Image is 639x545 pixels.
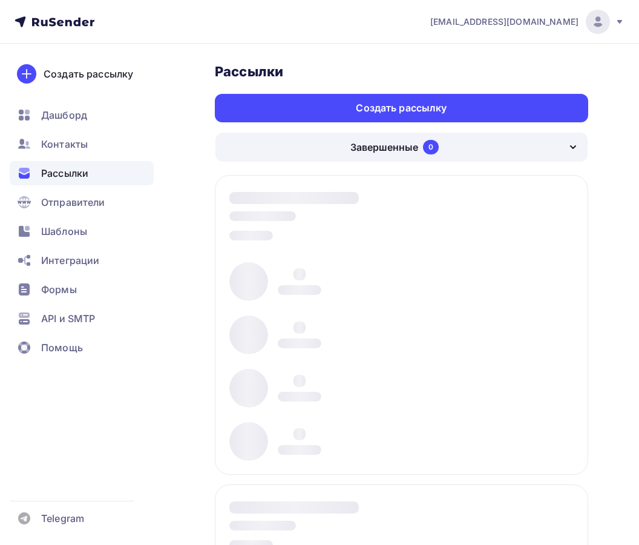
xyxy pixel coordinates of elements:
span: Помощь [41,340,83,355]
span: API и SMTP [41,311,95,326]
a: Шаблоны [10,219,154,243]
a: Дашборд [10,103,154,127]
a: Отправители [10,190,154,214]
div: Создать рассылку [44,67,133,81]
button: Завершенные 0 [215,132,588,162]
span: Рассылки [41,166,88,180]
span: Интеграции [41,253,99,268]
span: Формы [41,282,77,297]
span: Отправители [41,195,105,210]
a: [EMAIL_ADDRESS][DOMAIN_NAME] [430,10,624,34]
span: [EMAIL_ADDRESS][DOMAIN_NAME] [430,16,578,28]
a: Рассылки [10,161,154,185]
span: Шаблоны [41,224,87,239]
div: 0 [423,140,439,154]
span: Контакты [41,137,88,151]
a: Формы [10,277,154,302]
a: Контакты [10,132,154,156]
span: Дашборд [41,108,87,122]
span: Telegram [41,511,84,526]
div: Завершенные [350,140,418,154]
h3: Рассылки [215,63,588,80]
div: Создать рассылку [356,101,447,115]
